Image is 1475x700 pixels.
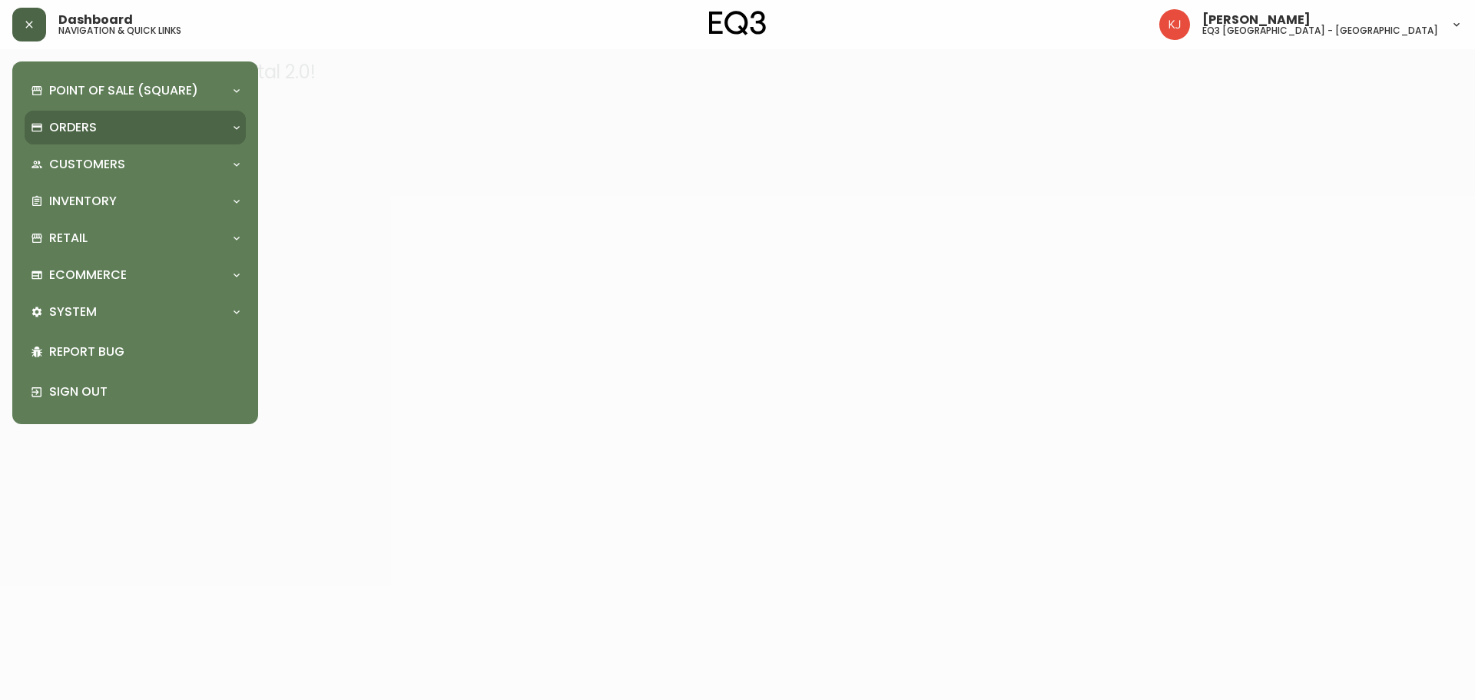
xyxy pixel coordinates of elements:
img: 24a625d34e264d2520941288c4a55f8e [1159,9,1190,40]
p: System [49,304,97,320]
div: Sign Out [25,372,246,412]
div: Orders [25,111,246,144]
p: Customers [49,156,125,173]
div: Inventory [25,184,246,218]
div: Ecommerce [25,258,246,292]
p: Inventory [49,193,117,210]
div: System [25,295,246,329]
p: Report Bug [49,343,240,360]
p: Retail [49,230,88,247]
p: Orders [49,119,97,136]
p: Sign Out [49,383,240,400]
span: Dashboard [58,14,133,26]
p: Point of Sale (Square) [49,82,198,99]
p: Ecommerce [49,267,127,284]
div: Report Bug [25,332,246,372]
h5: eq3 [GEOGRAPHIC_DATA] - [GEOGRAPHIC_DATA] [1202,26,1438,35]
img: logo [709,11,766,35]
div: Customers [25,148,246,181]
h5: navigation & quick links [58,26,181,35]
span: [PERSON_NAME] [1202,14,1311,26]
div: Retail [25,221,246,255]
div: Point of Sale (Square) [25,74,246,108]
